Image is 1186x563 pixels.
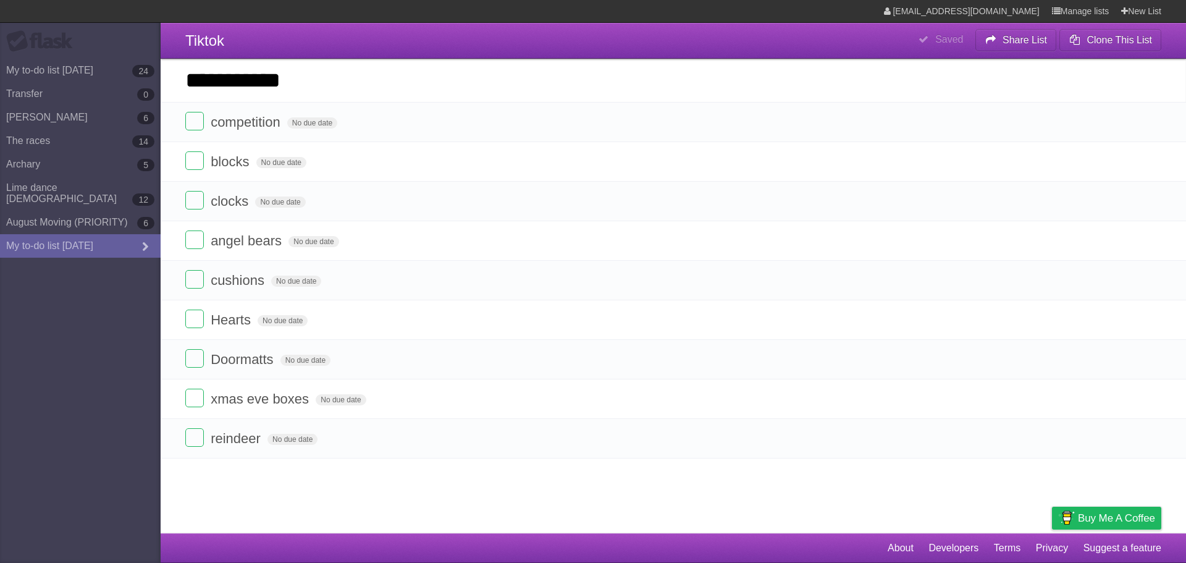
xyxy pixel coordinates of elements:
span: Hearts [211,312,254,328]
b: Share List [1003,35,1047,45]
span: No due date [316,394,366,405]
a: About [888,536,914,560]
label: Done [185,231,204,249]
span: No due date [256,157,306,168]
a: Privacy [1036,536,1068,560]
span: reindeer [211,431,264,446]
span: No due date [288,236,339,247]
label: Done [185,270,204,289]
b: 24 [132,65,154,77]
span: No due date [271,276,321,287]
span: Doormatts [211,352,276,367]
label: Done [185,428,204,447]
span: Tiktok [185,32,224,49]
b: 6 [137,217,154,229]
div: Flask [6,30,80,53]
span: competition [211,114,284,130]
a: Terms [994,536,1021,560]
span: xmas eve boxes [211,391,312,407]
b: 5 [137,159,154,171]
b: 14 [132,135,154,148]
span: cushions [211,273,267,288]
button: Share List [975,29,1057,51]
span: Buy me a coffee [1078,507,1155,529]
b: 12 [132,193,154,206]
span: No due date [280,355,330,366]
label: Done [185,389,204,407]
label: Done [185,112,204,130]
span: No due date [287,117,337,129]
span: No due date [255,197,305,208]
label: Done [185,310,204,328]
b: 0 [137,88,154,101]
span: angel bears [211,233,285,248]
b: 6 [137,112,154,124]
label: Done [185,151,204,170]
label: Done [185,349,204,368]
span: No due date [267,434,318,445]
span: No due date [258,315,308,326]
span: blocks [211,154,252,169]
a: Developers [928,536,978,560]
span: clocks [211,193,251,209]
img: Buy me a coffee [1058,507,1075,528]
a: Buy me a coffee [1052,507,1161,530]
b: Saved [935,34,963,44]
button: Clone This List [1059,29,1161,51]
a: Suggest a feature [1083,536,1161,560]
label: Done [185,191,204,210]
b: Clone This List [1087,35,1152,45]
